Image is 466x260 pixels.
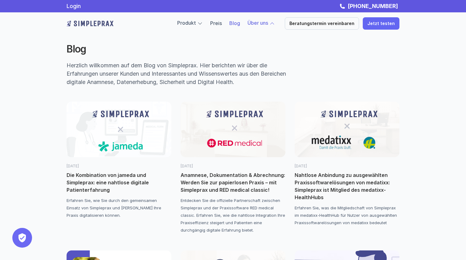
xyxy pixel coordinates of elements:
[67,163,171,169] p: [DATE]
[67,102,171,219] a: [DATE]Die Kombination von jameda und Simpleprax: eine nahtlose digitale PatienterfahrungErfahren ...
[181,102,285,234] a: [DATE]Anamnese, Dokumentation & Abrechnung: Werden Sie zur papierlosen Praxis – mit Simpleprax un...
[67,43,298,55] h2: Blog
[346,3,399,9] a: [PHONE_NUMBER]
[67,3,81,9] a: Login
[67,171,171,194] p: Die Kombination von jameda und Simpleprax: eine nahtlose digitale Patienterfahrung
[295,102,399,226] a: [DATE]Nahtlose Anbindung zu ausgewählten Praxissoftwarelösungen von medatixx: Simpleprax ist Mitg...
[181,163,285,169] p: [DATE]
[285,17,359,30] a: Beratungstermin vereinbaren
[289,21,354,26] p: Beratungstermin vereinbaren
[295,163,399,169] p: [DATE]
[67,197,171,219] p: Erfahren Sie, wie Sie durch den gemeinsamen Einsatz von Simpleprax und [PERSON_NAME] Ihre Praxis ...
[181,197,285,234] p: Entdecken Sie die offizielle Partnerschaft zwischen Simpleprax und der Praxissoftware RED medical...
[181,171,285,194] p: Anamnese, Dokumentation & Abrechnung: Werden Sie zur papierlosen Praxis – mit Simpleprax und RED ...
[177,20,196,26] a: Produkt
[67,61,300,86] p: Herzlich willkommen auf dem Blog von Simpleprax. Hier berichten wir über die Erfahrungen unserer ...
[363,17,399,30] a: Jetzt testen
[210,20,222,26] a: Preis
[348,3,398,9] strong: [PHONE_NUMBER]
[247,20,268,26] a: Über uns
[367,21,395,26] p: Jetzt testen
[229,20,240,26] a: Blog
[295,171,399,201] p: Nahtlose Anbindung zu ausgewählten Praxissoftwarelösungen von medatixx: Simpleprax ist Mitglied d...
[295,204,399,226] p: Erfahren Sie, was die Mitgliedschaft von Simpleprax im medatixx-HealthHub für Nutzer von ausgewäh...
